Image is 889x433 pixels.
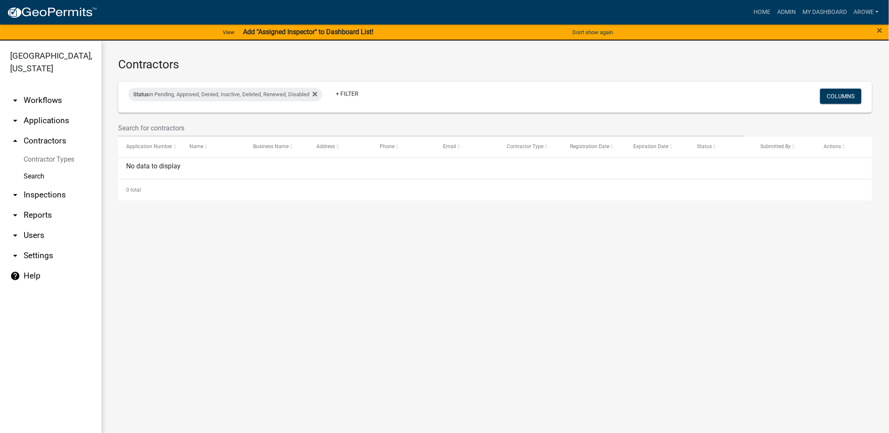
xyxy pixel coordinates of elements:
i: arrow_drop_up [10,136,20,146]
div: in Pending, Approved, Denied, Inactive, Deleted, Renewed, Disabled [128,88,322,101]
span: Phone [380,143,395,149]
span: Registration Date [570,143,609,149]
a: My Dashboard [799,4,850,20]
div: No data to display [118,158,872,179]
datatable-header-cell: Application Number [118,137,181,157]
span: Application Number [126,143,172,149]
button: Don't show again [569,25,616,39]
h3: Contractors [118,57,872,72]
datatable-header-cell: Email [435,137,499,157]
strong: Add "Assigned Inspector" to Dashboard List! [243,28,373,36]
datatable-header-cell: Business Name [245,137,308,157]
i: arrow_drop_down [10,251,20,261]
i: help [10,271,20,281]
datatable-header-cell: Actions [816,137,879,157]
span: Business Name [253,143,289,149]
a: Admin [774,4,799,20]
a: Home [750,4,774,20]
i: arrow_drop_down [10,95,20,106]
i: arrow_drop_down [10,210,20,220]
datatable-header-cell: Expiration Date [626,137,689,157]
datatable-header-cell: Name [181,137,245,157]
a: View [219,25,238,39]
span: Submitted By [760,143,791,149]
a: arowe [850,4,882,20]
datatable-header-cell: Contractor Type [499,137,562,157]
span: Name [190,143,204,149]
i: arrow_drop_down [10,190,20,200]
span: Expiration Date [634,143,669,149]
span: × [877,24,883,36]
i: arrow_drop_down [10,116,20,126]
span: Status [697,143,712,149]
datatable-header-cell: Registration Date [562,137,625,157]
datatable-header-cell: Address [308,137,372,157]
datatable-header-cell: Submitted By [752,137,816,157]
i: arrow_drop_down [10,230,20,241]
div: 0 total [118,179,872,200]
span: Email [443,143,457,149]
button: Close [877,25,883,35]
datatable-header-cell: Phone [372,137,435,157]
datatable-header-cell: Status [689,137,752,157]
span: Address [316,143,335,149]
span: Actions [824,143,841,149]
span: Status [133,91,149,97]
a: + Filter [329,86,365,101]
span: Contractor Type [507,143,543,149]
input: Search for contractors [118,119,744,137]
button: Columns [820,89,862,104]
